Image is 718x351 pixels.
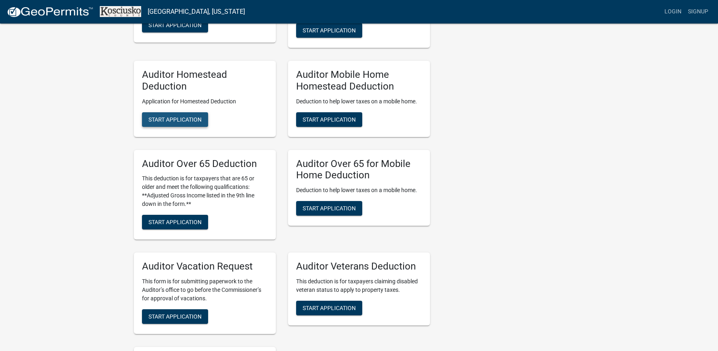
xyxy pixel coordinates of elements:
span: Start Application [303,305,356,311]
p: Deduction to help lower taxes on a mobile home. [296,97,422,106]
span: Start Application [148,219,202,225]
h5: Auditor Veterans Deduction [296,261,422,272]
a: [GEOGRAPHIC_DATA], [US_STATE] [148,5,245,19]
button: Start Application [296,301,362,315]
p: Deduction to help lower taxes on a mobile home. [296,186,422,195]
img: Kosciusko County, Indiana [100,6,141,17]
span: Start Application [148,21,202,28]
h5: Auditor Homestead Deduction [142,69,268,92]
button: Start Application [142,215,208,229]
h5: Auditor Over 65 for Mobile Home Deduction [296,158,422,182]
button: Start Application [142,309,208,324]
span: Start Application [303,27,356,33]
h5: Auditor Over 65 Deduction [142,158,268,170]
button: Start Application [296,201,362,216]
span: Start Application [303,116,356,122]
button: Start Application [142,112,208,127]
button: Start Application [142,18,208,32]
button: Start Application [296,23,362,38]
h5: Auditor Mobile Home Homestead Deduction [296,69,422,92]
span: Start Application [303,205,356,212]
h5: Auditor Vacation Request [142,261,268,272]
p: This deduction is for taxpayers claiming disabled veteran status to apply to property taxes. [296,277,422,294]
span: Start Application [148,313,202,320]
span: Start Application [148,116,202,122]
button: Start Application [296,112,362,127]
p: Application for Homestead Deduction [142,97,268,106]
a: Signup [685,4,712,19]
a: Login [661,4,685,19]
p: This deduction is for taxpayers that are 65 or older and meet the following qualifications: **Adj... [142,174,268,208]
p: This form is for submitting paperwork to the Auditor’s office to go before the Commissioner’s for... [142,277,268,303]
